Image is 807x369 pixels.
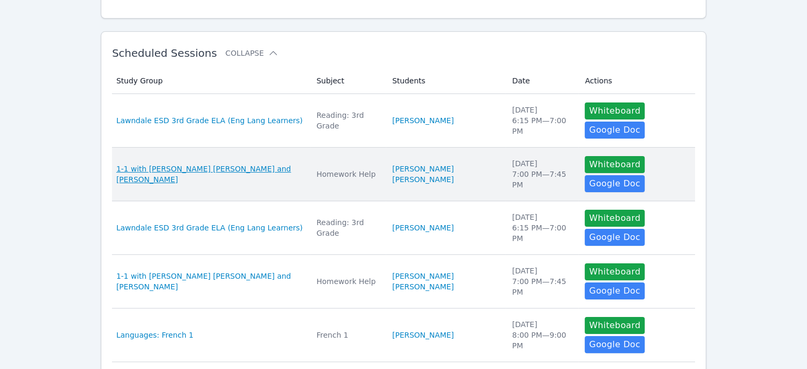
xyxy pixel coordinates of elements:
a: 1-1 with [PERSON_NAME] [PERSON_NAME] and [PERSON_NAME] [116,164,303,185]
a: [PERSON_NAME] [PERSON_NAME] [392,271,499,292]
div: French 1 [316,330,379,340]
button: Whiteboard [585,263,645,280]
tr: Languages: French 1French 1[PERSON_NAME][DATE]8:00 PM—9:00 PMWhiteboardGoogle Doc [112,308,695,362]
button: Whiteboard [585,156,645,173]
th: Students [386,68,506,94]
tr: 1-1 with [PERSON_NAME] [PERSON_NAME] and [PERSON_NAME]Homework Help[PERSON_NAME] [PERSON_NAME][DA... [112,148,695,201]
tr: Lawndale ESD 3rd Grade ELA (Eng Lang Learners)Reading: 3rd Grade[PERSON_NAME][DATE]6:15 PM—7:00 P... [112,94,695,148]
th: Study Group [112,68,310,94]
div: Homework Help [316,276,379,287]
div: Reading: 3rd Grade [316,217,379,238]
a: 1-1 with [PERSON_NAME] [PERSON_NAME] and [PERSON_NAME] [116,271,303,292]
a: [PERSON_NAME] [392,330,454,340]
div: [DATE] 6:15 PM — 7:00 PM [512,105,572,136]
a: Google Doc [585,336,644,353]
span: Scheduled Sessions [112,47,217,59]
a: Lawndale ESD 3rd Grade ELA (Eng Lang Learners) [116,222,302,233]
a: Google Doc [585,175,644,192]
a: Google Doc [585,122,644,139]
th: Date [506,68,578,94]
a: Lawndale ESD 3rd Grade ELA (Eng Lang Learners) [116,115,302,126]
a: [PERSON_NAME] [PERSON_NAME] [392,164,499,185]
th: Subject [310,68,386,94]
button: Collapse [225,48,279,58]
th: Actions [578,68,695,94]
button: Whiteboard [585,210,645,227]
div: [DATE] 7:00 PM — 7:45 PM [512,158,572,190]
button: Whiteboard [585,317,645,334]
tr: Lawndale ESD 3rd Grade ELA (Eng Lang Learners)Reading: 3rd Grade[PERSON_NAME][DATE]6:15 PM—7:00 P... [112,201,695,255]
div: [DATE] 6:15 PM — 7:00 PM [512,212,572,244]
div: [DATE] 8:00 PM — 9:00 PM [512,319,572,351]
div: Reading: 3rd Grade [316,110,379,131]
a: Google Doc [585,229,644,246]
div: [DATE] 7:00 PM — 7:45 PM [512,265,572,297]
a: [PERSON_NAME] [392,222,454,233]
tr: 1-1 with [PERSON_NAME] [PERSON_NAME] and [PERSON_NAME]Homework Help[PERSON_NAME] [PERSON_NAME][DA... [112,255,695,308]
div: Homework Help [316,169,379,179]
button: Whiteboard [585,102,645,119]
a: [PERSON_NAME] [392,115,454,126]
a: Google Doc [585,282,644,299]
a: Languages: French 1 [116,330,193,340]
